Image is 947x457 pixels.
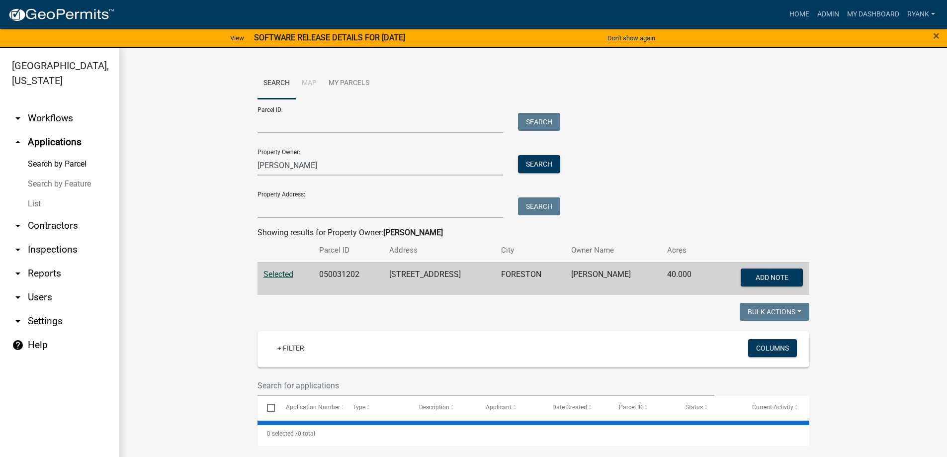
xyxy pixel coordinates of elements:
i: arrow_drop_down [12,244,24,256]
i: arrow_drop_down [12,220,24,232]
datatable-header-cell: Type [343,396,410,420]
span: Type [352,404,365,411]
button: Close [933,30,940,42]
span: Current Activity [752,404,793,411]
datatable-header-cell: Applicant [476,396,543,420]
datatable-header-cell: Parcel ID [609,396,676,420]
span: Applicant [486,404,512,411]
a: + Filter [269,339,312,357]
th: Owner Name [565,239,661,262]
a: My Parcels [323,68,375,99]
datatable-header-cell: Application Number [276,396,343,420]
strong: SOFTWARE RELEASE DETAILS FOR [DATE] [254,33,405,42]
span: Description [419,404,449,411]
datatable-header-cell: Select [258,396,276,420]
a: Home [785,5,813,24]
td: 050031202 [313,262,383,295]
div: 0 total [258,421,809,446]
th: Parcel ID [313,239,383,262]
i: arrow_drop_down [12,268,24,279]
button: Don't show again [603,30,659,46]
button: Bulk Actions [740,303,809,321]
th: Address [383,239,495,262]
datatable-header-cell: Description [410,396,476,420]
button: Search [518,113,560,131]
button: Add Note [741,269,803,286]
div: Showing results for Property Owner: [258,227,809,239]
a: RyanK [903,5,939,24]
button: Columns [748,339,797,357]
span: Date Created [552,404,587,411]
i: help [12,339,24,351]
td: [PERSON_NAME] [565,262,661,295]
i: arrow_drop_up [12,136,24,148]
i: arrow_drop_down [12,291,24,303]
button: Search [518,155,560,173]
datatable-header-cell: Status [676,396,743,420]
a: View [226,30,248,46]
span: × [933,29,940,43]
i: arrow_drop_down [12,315,24,327]
td: FORESTON [495,262,565,295]
span: Parcel ID [619,404,643,411]
a: Admin [813,5,843,24]
strong: [PERSON_NAME] [383,228,443,237]
i: arrow_drop_down [12,112,24,124]
input: Search for applications [258,375,715,396]
td: [STREET_ADDRESS] [383,262,495,295]
a: My Dashboard [843,5,903,24]
th: Acres [661,239,710,262]
td: 40.000 [661,262,710,295]
th: City [495,239,565,262]
span: 0 selected / [267,430,298,437]
span: Status [686,404,703,411]
span: Add Note [756,273,788,281]
span: Application Number [286,404,340,411]
datatable-header-cell: Current Activity [743,396,809,420]
button: Search [518,197,560,215]
a: Search [258,68,296,99]
a: Selected [263,270,293,279]
datatable-header-cell: Date Created [543,396,609,420]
